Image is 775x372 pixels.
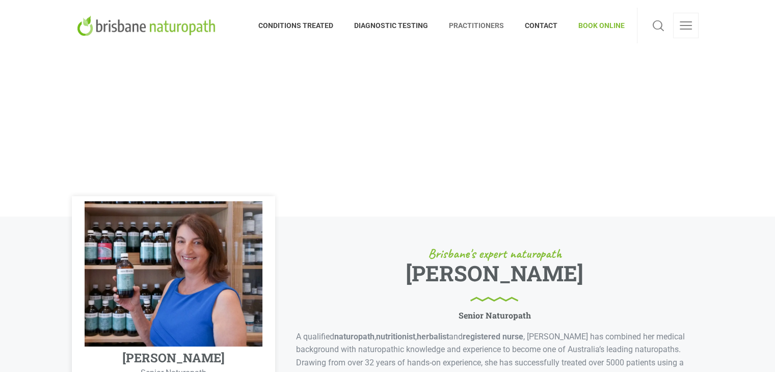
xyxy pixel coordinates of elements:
img: Elisabeth Singler Naturopath [85,201,263,347]
span: Brisbane's expert naturopath [427,247,561,260]
a: PRACTITIONERS [439,8,515,43]
span: CONDITIONS TREATED [258,17,344,34]
span: DIAGNOSTIC TESTING [344,17,439,34]
span: BOOK ONLINE [568,17,625,34]
a: DIAGNOSTIC TESTING [344,8,439,43]
a: CONDITIONS TREATED [258,8,344,43]
a: BOOK ONLINE [568,8,625,43]
b: naturopath [334,332,374,341]
h6: Senior Naturopath [458,310,530,320]
span: PRACTITIONERS [439,17,515,34]
h4: [PERSON_NAME] [122,351,225,365]
span: CONTACT [515,17,568,34]
b: registered nurse [462,332,523,341]
a: Search [650,13,667,38]
a: Brisbane Naturopath [77,8,219,43]
h1: [PERSON_NAME] [406,264,583,302]
img: Brisbane Naturopath [77,15,219,36]
b: nutritionist [376,332,415,341]
a: CONTACT [515,8,568,43]
b: herbalist [416,332,448,341]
